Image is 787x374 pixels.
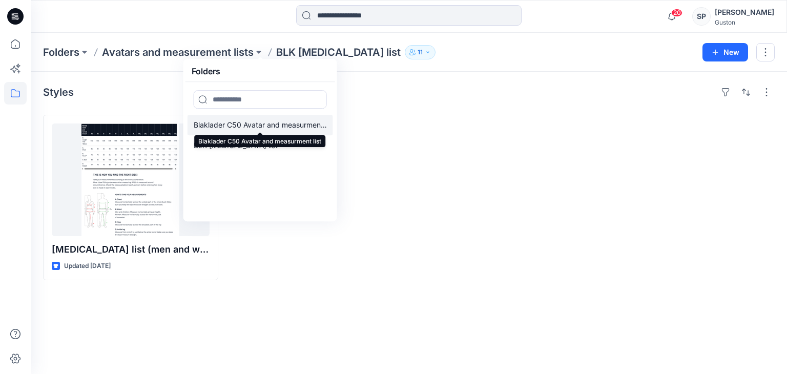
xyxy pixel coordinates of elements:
[702,43,748,61] button: New
[671,9,682,17] span: 20
[405,45,436,59] button: 11
[52,242,210,257] p: [MEDICAL_DATA] list (men and women), Simple
[43,86,74,98] h4: Styles
[276,45,401,59] p: BLK [MEDICAL_DATA] list
[188,115,333,135] a: Blaklader C50 Avatar and measurment list
[692,7,711,26] div: SP
[102,45,254,59] a: Avatars and measurement lists
[715,18,774,26] div: Guston
[185,61,226,81] h5: Folders
[52,123,210,236] a: Body measurement list (men and women), Simple
[64,261,111,272] p: Updated [DATE]
[194,119,327,131] p: Blaklader C50 Avatar and measurment list
[43,45,79,59] a: Folders
[194,139,278,152] p: BLK [MEDICAL_DATA] list
[418,47,423,58] p: 11
[715,6,774,18] div: [PERSON_NAME]
[188,135,333,156] a: BLK [MEDICAL_DATA] list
